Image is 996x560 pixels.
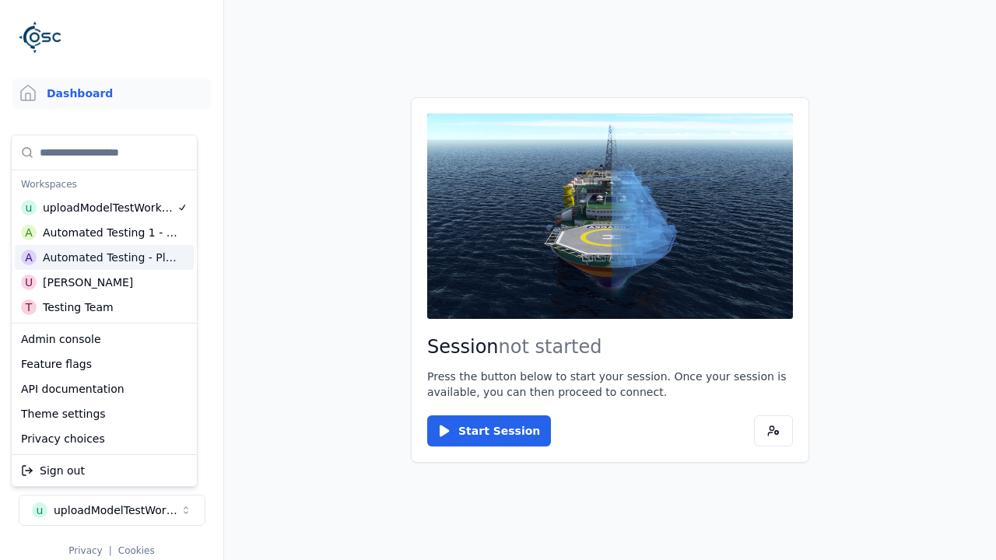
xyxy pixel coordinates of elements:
div: T [21,299,37,315]
div: Admin console [15,327,194,352]
div: Suggestions [12,135,197,323]
div: A [21,250,37,265]
div: Testing Team [43,299,114,315]
div: Suggestions [12,324,197,454]
div: Sign out [15,458,194,483]
div: Privacy choices [15,426,194,451]
div: Theme settings [15,401,194,426]
div: A [21,225,37,240]
div: [PERSON_NAME] [43,275,133,290]
div: Automated Testing 1 - Playwright [43,225,178,240]
div: Workspaces [15,173,194,195]
div: Automated Testing - Playwright [43,250,177,265]
div: uploadModelTestWorkspace [43,200,177,215]
div: Feature flags [15,352,194,376]
div: U [21,275,37,290]
div: API documentation [15,376,194,401]
div: Suggestions [12,455,197,486]
div: u [21,200,37,215]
